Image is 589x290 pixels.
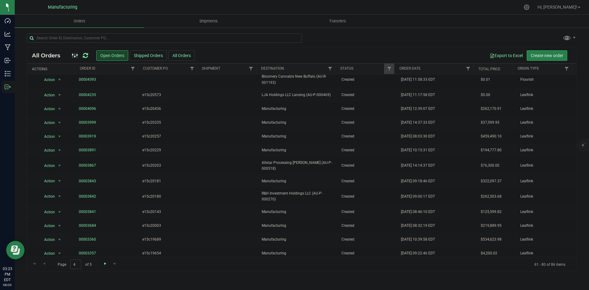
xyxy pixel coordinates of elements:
span: Created [341,106,394,112]
span: e15c20573 [142,92,195,98]
span: $262,503.68 [481,194,502,199]
span: Leaflink [520,209,573,215]
span: All Orders [32,52,67,59]
span: [DATE] 09:18:46 EDT [401,178,435,184]
span: $459,490.10 [481,133,502,139]
input: Search Order ID, Destination, Customer PO... [27,33,302,43]
span: Leaflink [520,147,573,153]
span: e15c19654 [142,250,195,256]
span: Orders [65,18,94,24]
button: All Orders [168,50,195,61]
span: select [56,75,64,84]
span: Create new order [531,53,563,58]
span: e15c20436 [142,106,195,112]
a: Filter [384,64,394,74]
span: select [56,146,64,155]
span: $219,889.95 [481,223,502,229]
span: select [56,132,64,141]
span: Leaflink [520,163,573,168]
span: Manufacturing [262,120,334,126]
span: select [56,208,64,216]
a: 00003684 [79,223,96,229]
span: Created [341,163,394,168]
span: select [56,118,64,127]
span: Action [39,222,56,230]
span: Created [341,133,394,139]
a: 00003841 [79,209,96,215]
span: e15c20003 [142,223,195,229]
span: select [56,192,64,201]
p: 08/20 [3,283,12,287]
span: Action [39,208,56,216]
span: Manufacturing [262,178,334,184]
span: Manufacturing [262,237,334,242]
span: $322,097.37 [481,178,502,184]
a: Filter [246,64,256,74]
span: $534,623.98 [481,237,502,242]
a: Filter [187,64,197,74]
a: Order ID [80,66,95,71]
span: Leaflink [520,194,573,199]
button: Export to Excel [486,50,527,61]
a: 00003919 [79,133,96,139]
span: Leaflink [520,120,573,126]
span: [DATE] 14:37:33 EDT [401,120,435,126]
span: Leaflink [520,92,573,98]
a: Origin Type [518,66,539,71]
span: Leaflink [520,133,573,139]
button: Shipped Orders [130,50,167,61]
a: Customer PO [143,66,168,71]
span: Action [39,146,56,155]
a: 00003867 [79,163,96,168]
span: [DATE] 11:58:33 EDT [401,77,435,83]
span: [DATE] 12:39:07 EDT [401,106,435,112]
span: Hi, [PERSON_NAME]! [537,5,577,10]
span: Action [39,132,56,141]
span: select [56,235,64,244]
a: 00004096 [79,106,96,112]
span: [DATE] 08:46:10 EDT [401,209,435,215]
a: Filter [128,64,138,74]
span: Created [341,209,394,215]
span: Created [341,223,394,229]
a: 00003842 [79,194,96,199]
inline-svg: Dashboard [5,18,11,24]
inline-svg: Analytics [5,31,11,37]
span: Manufacturing [262,106,334,112]
span: Manufacturing [262,223,334,229]
a: Go to the next page [101,260,110,268]
span: select [56,222,64,230]
span: Manufacturing [262,209,334,215]
span: Action [39,105,56,113]
span: select [56,105,64,113]
span: Leaflink [520,178,573,184]
a: Filter [325,64,335,74]
span: select [56,249,64,258]
a: Status [340,66,353,71]
a: 00003843 [79,178,96,184]
inline-svg: Outbound [5,84,11,90]
span: Action [39,161,56,170]
span: $125,599.82 [481,209,502,215]
span: [DATE] 08:03:30 EDT [401,133,435,139]
span: e15c20181 [142,178,195,184]
iframe: Resource center [6,241,25,259]
span: Allstar Processing [PERSON_NAME] (AU-P-000518) [262,160,334,172]
span: $194,777.80 [481,147,502,153]
span: select [56,177,64,185]
span: Leaflink [520,223,573,229]
span: e15c20229 [142,147,195,153]
span: Created [341,147,394,153]
span: e15c20257 [142,133,195,139]
span: $4,200.02 [481,250,497,256]
span: Created [341,194,394,199]
div: Manage settings [523,4,530,10]
span: Bloomery Cannabis New Buffalo (AU-R-001193) [262,74,334,85]
span: Manufacturing [48,5,77,10]
span: Created [341,237,394,242]
a: Destination [261,66,284,71]
span: [DATE] 08:32:19 EDT [401,223,435,229]
span: R&H Investment Holdings LLC (AU-P-000270) [262,191,334,202]
span: Action [39,235,56,244]
span: Action [39,118,56,127]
